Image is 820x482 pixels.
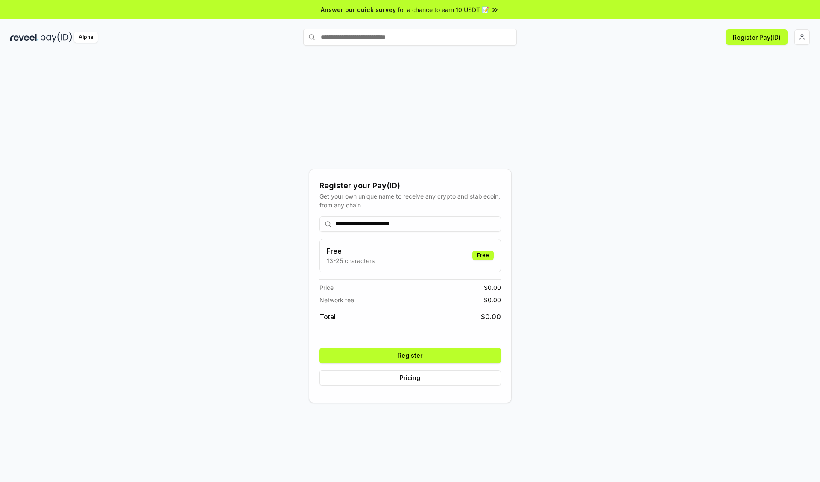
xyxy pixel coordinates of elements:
[327,256,375,265] p: 13-25 characters
[726,29,788,45] button: Register Pay(ID)
[319,370,501,386] button: Pricing
[327,246,375,256] h3: Free
[319,348,501,363] button: Register
[484,283,501,292] span: $ 0.00
[319,180,501,192] div: Register your Pay(ID)
[41,32,72,43] img: pay_id
[10,32,39,43] img: reveel_dark
[398,5,489,14] span: for a chance to earn 10 USDT 📝
[319,312,336,322] span: Total
[484,295,501,304] span: $ 0.00
[321,5,396,14] span: Answer our quick survey
[481,312,501,322] span: $ 0.00
[74,32,98,43] div: Alpha
[319,283,334,292] span: Price
[319,295,354,304] span: Network fee
[319,192,501,210] div: Get your own unique name to receive any crypto and stablecoin, from any chain
[472,251,494,260] div: Free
